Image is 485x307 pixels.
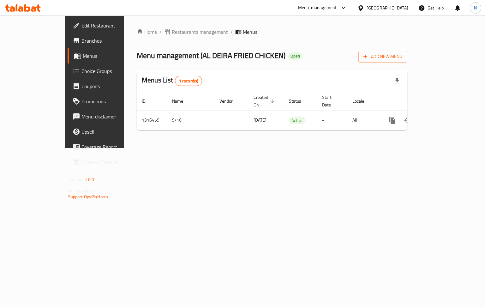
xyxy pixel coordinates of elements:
[81,158,141,166] span: Grocery Checklist
[164,28,228,36] a: Restaurants management
[81,128,141,135] span: Upsell
[137,28,157,36] a: Home
[68,154,146,170] a: Grocery Checklist
[363,53,402,61] span: Add New Menu
[385,113,400,128] button: more
[400,113,415,128] button: Change Status
[83,52,141,60] span: Menus
[68,48,146,63] a: Menus
[68,193,108,201] a: Support.OpsPlatform
[390,73,405,88] div: Export file
[317,111,347,130] td: -
[81,143,141,151] span: Coverage Report
[142,97,154,105] span: ID
[137,92,451,130] table: enhanced table
[137,48,285,63] span: Menu management ( AL DEIRA FRIED CHICKEN )
[68,18,146,33] a: Edit Restaurant
[289,97,309,105] span: Status
[352,97,372,105] span: Locale
[68,109,146,124] a: Menu disclaimer
[322,93,340,109] span: Start Date
[68,94,146,109] a: Promotions
[175,76,202,86] div: Total records count
[142,75,202,86] h2: Menus List
[219,97,241,105] span: Vendor
[243,28,257,36] span: Menus
[68,176,84,184] span: Version:
[81,98,141,105] span: Promotions
[347,111,380,130] td: All
[380,92,451,111] th: Actions
[85,176,94,184] span: 1.0.0
[231,28,233,36] li: /
[68,139,146,154] a: Coverage Report
[81,22,141,29] span: Edit Restaurant
[137,111,167,130] td: 1316459
[172,97,191,105] span: Name
[172,28,228,36] span: Restaurants management
[254,93,276,109] span: Created On
[288,52,302,60] div: Open
[289,117,305,124] span: Active
[358,51,407,63] button: Add New Menu
[81,113,141,120] span: Menu disclaimer
[68,186,97,195] span: Get support on:
[254,116,266,124] span: [DATE]
[137,28,407,36] nav: breadcrumb
[159,28,162,36] li: /
[288,53,302,59] span: Open
[81,82,141,90] span: Coupons
[298,4,337,12] div: Menu-management
[167,111,214,130] td: 9/10
[68,63,146,79] a: Choice Groups
[175,78,202,84] span: 1 record(s)
[367,4,408,11] div: [GEOGRAPHIC_DATA]
[68,33,146,48] a: Branches
[81,37,141,45] span: Branches
[68,124,146,139] a: Upsell
[68,79,146,94] a: Coupons
[474,4,477,11] span: N
[81,67,141,75] span: Choice Groups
